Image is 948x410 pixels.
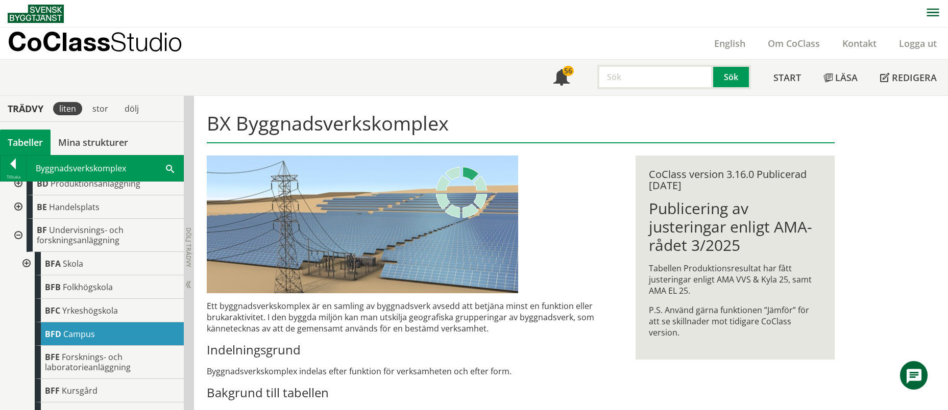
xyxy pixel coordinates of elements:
[835,71,858,84] span: Läsa
[8,5,64,23] img: Svensk Byggtjänst
[542,60,581,95] a: 56
[37,224,47,236] span: BF
[563,66,574,76] div: 56
[49,201,100,213] span: Handelsplats
[63,281,113,293] span: Folkhögskola
[207,385,620,400] h3: Bakgrund till tabellen
[184,227,193,267] span: Dölj trädvy
[553,70,570,87] span: Notifikationer
[649,304,821,338] p: P.S. Använd gärna funktionen ”Jämför” för att se skillnader mot tidigare CoClass version.
[649,263,821,296] p: Tabellen Produktionsresultat har fått justeringar enligt AMA VVS & Kyla 25, samt AMA EL 25.
[53,102,82,115] div: liten
[703,37,757,49] a: English
[45,328,61,340] span: BFD
[63,258,83,269] span: Skola
[51,178,140,189] span: Produktionsanläggning
[37,224,124,246] span: Undervisnings- och forskningsanläggning
[45,258,61,269] span: BFA
[773,71,801,84] span: Start
[1,173,26,181] div: Tillbaka
[51,130,136,155] a: Mina strukturer
[166,163,174,173] span: Sök i tabellen
[207,112,834,143] h1: BX Byggnadsverkskomplex
[63,328,95,340] span: Campus
[649,199,821,254] h1: Publicering av justeringar enligt AMA-rådet 3/2025
[118,102,145,115] div: dölj
[888,37,948,49] a: Logga ut
[86,102,114,115] div: stor
[892,71,937,84] span: Redigera
[436,167,487,218] img: Laddar
[207,342,620,357] h3: Indelningsgrund
[27,156,183,181] div: Byggnadsverkskomplex
[110,27,182,57] span: Studio
[869,60,948,95] a: Redigera
[757,37,831,49] a: Om CoClass
[37,201,47,213] span: BE
[207,156,518,293] img: 37641-solenergisiemensstor.jpg
[597,65,713,89] input: Sök
[831,37,888,49] a: Kontakt
[762,60,812,95] a: Start
[45,281,61,293] span: BFB
[2,103,49,114] div: Trädvy
[713,65,751,89] button: Sök
[45,351,131,373] span: Forsknings- och laboratorieanläggning
[45,351,60,363] span: BFE
[812,60,869,95] a: Läsa
[8,28,204,59] a: CoClassStudio
[8,36,182,47] p: CoClass
[62,305,118,316] span: Yrkeshögskola
[45,385,60,396] span: BFF
[45,305,60,316] span: BFC
[62,385,98,396] span: Kursgård
[649,169,821,191] div: CoClass version 3.16.0 Publicerad [DATE]
[37,178,48,189] span: BD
